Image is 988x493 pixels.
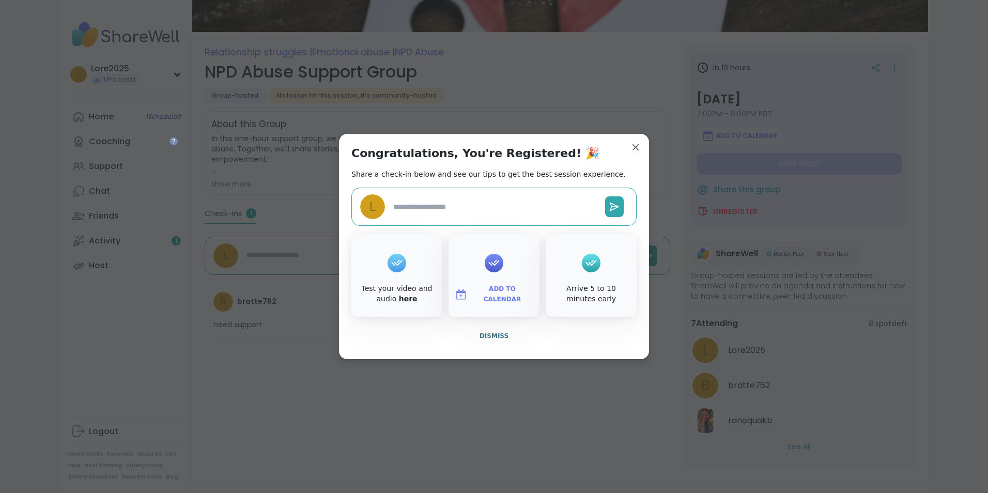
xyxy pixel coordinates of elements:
span: Add to Calendar [471,284,533,304]
iframe: Spotlight [169,137,178,145]
div: Arrive 5 to 10 minutes early [548,284,635,304]
button: Dismiss [351,325,637,347]
div: Test your video and audio [353,284,440,304]
img: ShareWell Logomark [455,288,467,301]
h2: Share a check-in below and see our tips to get the best session experience. [351,169,626,179]
a: here [399,295,418,303]
span: Dismiss [480,332,508,340]
span: L [369,198,376,216]
h1: Congratulations, You're Registered! 🎉 [351,146,599,161]
button: Add to Calendar [451,284,537,305]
